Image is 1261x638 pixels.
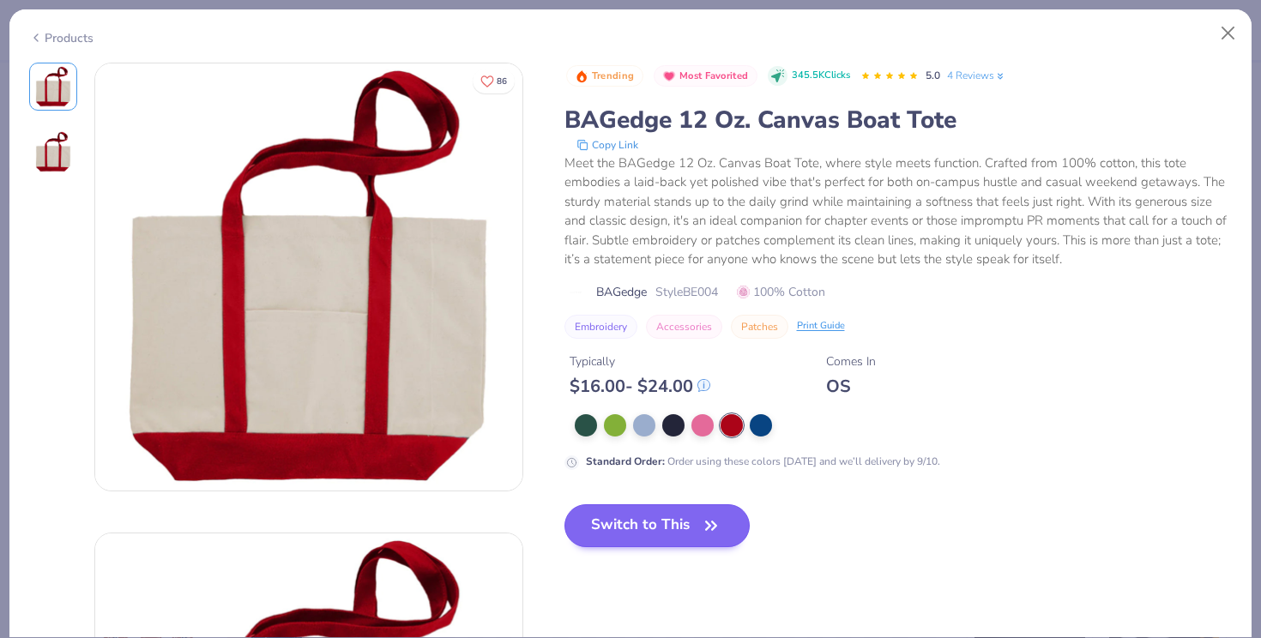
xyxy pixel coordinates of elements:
button: copy to clipboard [571,136,643,153]
button: Embroidery [564,315,637,339]
img: Trending sort [575,69,588,83]
div: Print Guide [797,319,845,334]
strong: Standard Order : [586,454,665,468]
span: Trending [592,71,634,81]
button: Badge Button [654,65,757,87]
button: Switch to This [564,504,751,547]
span: BAGedge [596,283,647,301]
div: BAGedge 12 Oz. Canvas Boat Tote [564,104,1233,136]
img: brand logo [564,286,588,299]
span: Most Favorited [679,71,748,81]
img: Front [33,66,74,107]
div: Order using these colors [DATE] and we’ll delivery by 9/10. [586,454,940,469]
div: OS [826,376,876,397]
div: Comes In [826,352,876,370]
img: Most Favorited sort [662,69,676,83]
img: Back [33,131,74,172]
div: Typically [570,352,710,370]
button: Accessories [646,315,722,339]
div: Products [29,29,94,47]
div: 5.0 Stars [860,63,919,90]
span: 345.5K Clicks [792,69,850,83]
img: Front [95,63,522,491]
div: Meet the BAGedge 12 Oz. Canvas Boat Tote, where style meets function. Crafted from 100% cotton, t... [564,153,1233,269]
a: 4 Reviews [947,68,1006,83]
button: Close [1212,17,1245,50]
div: $ 16.00 - $ 24.00 [570,376,710,397]
span: Style BE004 [655,283,718,301]
button: Badge Button [566,65,643,87]
button: Patches [731,315,788,339]
span: 100% Cotton [737,283,825,301]
button: Like [473,69,515,93]
span: 86 [497,77,507,86]
span: 5.0 [926,69,940,82]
